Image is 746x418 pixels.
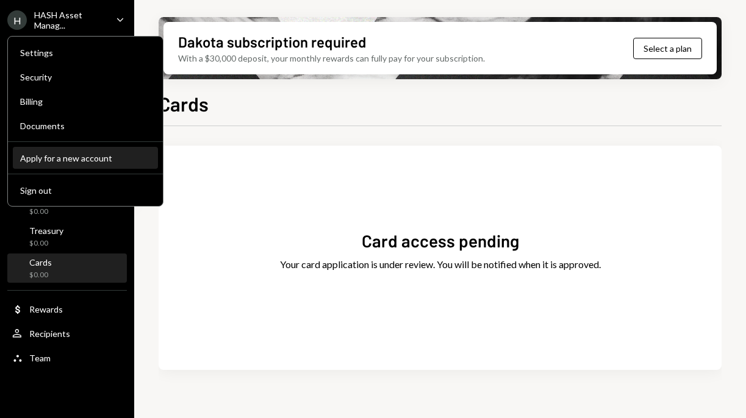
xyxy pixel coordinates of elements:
[13,90,158,112] a: Billing
[29,238,63,249] div: $0.00
[20,72,151,82] div: Security
[7,298,127,320] a: Rewards
[20,96,151,107] div: Billing
[29,225,63,236] div: Treasury
[7,222,127,251] a: Treasury$0.00
[29,270,52,280] div: $0.00
[178,52,485,65] div: With a $30,000 deposit, your monthly rewards can fully pay for your subscription.
[29,207,59,217] div: $0.00
[29,353,51,363] div: Team
[20,185,151,196] div: Sign out
[20,48,151,58] div: Settings
[178,32,366,52] div: Dakota subscription required
[29,304,63,314] div: Rewards
[34,10,106,30] div: HASH Asset Manag...
[7,253,127,283] a: Cards$0.00
[159,91,209,116] h1: Cards
[29,328,70,339] div: Recipients
[29,257,52,267] div: Cards
[20,121,151,131] div: Documents
[633,38,702,59] button: Select a plan
[13,41,158,63] a: Settings
[362,229,519,253] div: Card access pending
[7,347,127,369] a: Team
[20,153,151,163] div: Apply for a new account
[7,322,127,344] a: Recipients
[13,147,158,169] button: Apply for a new account
[13,66,158,88] a: Security
[13,180,158,202] button: Sign out
[280,257,601,272] div: Your card application is under review. You will be notified when it is approved.
[7,10,27,30] div: H
[13,115,158,136] a: Documents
